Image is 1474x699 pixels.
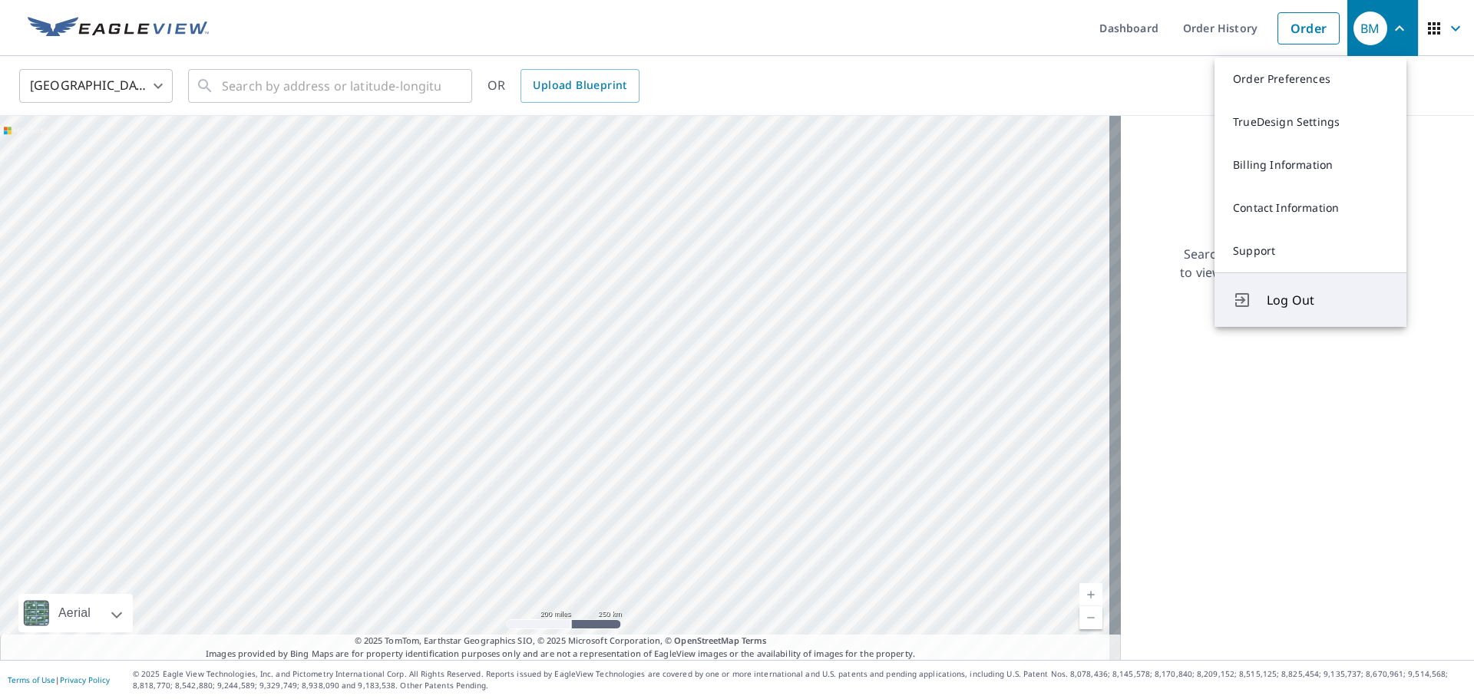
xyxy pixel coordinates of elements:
[355,635,767,648] span: © 2025 TomTom, Earthstar Geographics SIO, © 2025 Microsoft Corporation, ©
[1353,12,1387,45] div: BM
[1079,606,1102,629] a: Current Level 5, Zoom Out
[8,675,110,684] p: |
[521,69,639,103] a: Upload Blueprint
[1215,272,1406,327] button: Log Out
[674,635,739,646] a: OpenStreetMap
[28,17,209,40] img: EV Logo
[8,674,55,685] a: Terms of Use
[1079,583,1102,606] a: Current Level 5, Zoom In
[533,76,626,95] span: Upload Blueprint
[133,668,1466,691] p: © 2025 Eagle View Technologies, Inc. and Pictometry International Corp. All Rights Reserved. Repo...
[60,674,110,685] a: Privacy Policy
[487,69,640,103] div: OR
[1215,58,1406,101] a: Order Preferences
[54,594,95,632] div: Aerial
[19,64,173,107] div: [GEOGRAPHIC_DATA]
[1267,291,1388,309] span: Log Out
[18,594,133,632] div: Aerial
[222,64,441,107] input: Search by address or latitude-longitude
[1215,101,1406,143] a: TrueDesign Settings
[742,635,767,646] a: Terms
[1215,229,1406,272] a: Support
[1179,245,1385,282] p: Searching for a property address to view a list of available products.
[1215,186,1406,229] a: Contact Information
[1277,12,1340,45] a: Order
[1215,143,1406,186] a: Billing Information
